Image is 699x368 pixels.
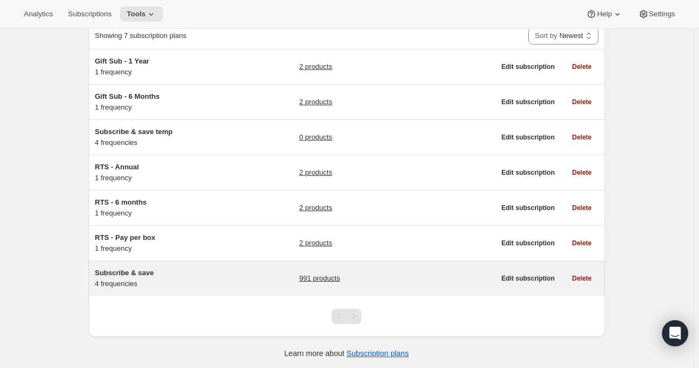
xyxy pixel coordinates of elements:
[127,10,146,18] span: Tools
[61,7,118,22] button: Subscriptions
[501,168,554,177] span: Edit subscription
[501,204,554,212] span: Edit subscription
[95,268,231,289] div: 4 frequencies
[95,31,186,40] span: Showing 7 subscription plans
[572,204,591,212] span: Delete
[95,92,160,100] span: Gift Sub - 6 Months
[95,126,231,148] div: 4 frequencies
[572,62,591,71] span: Delete
[95,232,231,254] div: 1 frequency
[299,202,332,213] a: 2 products
[299,273,340,284] a: 991 products
[299,167,332,178] a: 2 products
[299,238,332,249] a: 2 products
[299,61,332,72] a: 2 products
[95,163,139,171] span: RTS - Annual
[572,168,591,177] span: Delete
[579,7,629,22] button: Help
[501,133,554,142] span: Edit subscription
[95,57,149,65] span: Gift Sub - 1 Year
[565,236,598,251] button: Delete
[332,309,361,324] nav: Pagination
[17,7,59,22] button: Analytics
[495,271,561,286] button: Edit subscription
[95,269,154,277] span: Subscribe & save
[501,98,554,106] span: Edit subscription
[95,91,231,113] div: 1 frequency
[347,349,409,358] a: Subscription plans
[299,132,332,143] a: 0 products
[565,200,598,215] button: Delete
[284,348,409,359] p: Learn more about
[495,94,561,110] button: Edit subscription
[565,165,598,180] button: Delete
[495,59,561,74] button: Edit subscription
[572,98,591,106] span: Delete
[572,274,591,283] span: Delete
[24,10,53,18] span: Analytics
[495,200,561,215] button: Edit subscription
[572,239,591,248] span: Delete
[299,97,332,107] a: 2 products
[120,7,163,22] button: Tools
[565,59,598,74] button: Delete
[501,62,554,71] span: Edit subscription
[95,233,155,242] span: RTS - Pay per box
[501,239,554,248] span: Edit subscription
[572,133,591,142] span: Delete
[649,10,675,18] span: Settings
[565,130,598,145] button: Delete
[68,10,111,18] span: Subscriptions
[632,7,682,22] button: Settings
[95,162,231,183] div: 1 frequency
[565,271,598,286] button: Delete
[501,274,554,283] span: Edit subscription
[495,236,561,251] button: Edit subscription
[495,130,561,145] button: Edit subscription
[662,320,688,346] div: Open Intercom Messenger
[95,198,147,206] span: RTS - 6 months
[597,10,611,18] span: Help
[95,128,173,136] span: Subscribe & save temp
[565,94,598,110] button: Delete
[95,197,231,219] div: 1 frequency
[495,165,561,180] button: Edit subscription
[95,56,231,78] div: 1 frequency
